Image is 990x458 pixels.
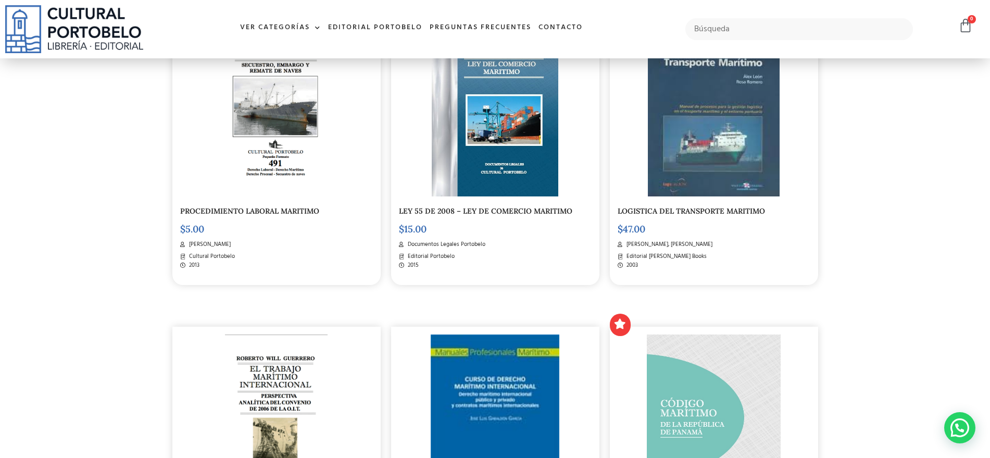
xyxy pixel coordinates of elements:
bdi: 47.00 [618,223,645,235]
img: DL36-2.jpg [432,13,558,196]
span: [PERSON_NAME], [PERSON_NAME] [624,240,712,249]
span: [PERSON_NAME] [186,240,231,249]
img: 491-1.png [217,13,336,196]
div: WhatsApp contact [944,412,975,443]
a: Editorial Portobelo [324,17,426,39]
span: $ [180,223,185,235]
span: Documentos Legales Portobelo [405,240,485,249]
a: PROCEDIMIENTO LABORAL MARITIMO [180,206,319,216]
a: LOGISTICA DEL TRANSPORTE MARITIMO [618,206,765,216]
span: Editorial Portobelo [405,252,455,261]
bdi: 15.00 [399,223,427,235]
span: 2015 [405,261,419,270]
a: LEY 55 DE 2008 – LEY DE COMERCIO MARITIMO [399,206,572,216]
a: Ver Categorías [236,17,324,39]
input: Búsqueda [685,18,913,40]
span: Editorial [PERSON_NAME] Books [624,252,707,261]
span: $ [399,223,404,235]
span: $ [618,223,623,235]
span: 2003 [624,261,638,270]
span: Cultural Portobelo [186,252,235,261]
a: Contacto [535,17,586,39]
span: 2013 [186,261,199,270]
span: 0 [968,15,976,23]
img: logistica_del_transporte_marino-2.jpg [648,13,779,196]
a: Preguntas frecuentes [426,17,535,39]
a: 0 [958,18,973,33]
bdi: 5.00 [180,223,204,235]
